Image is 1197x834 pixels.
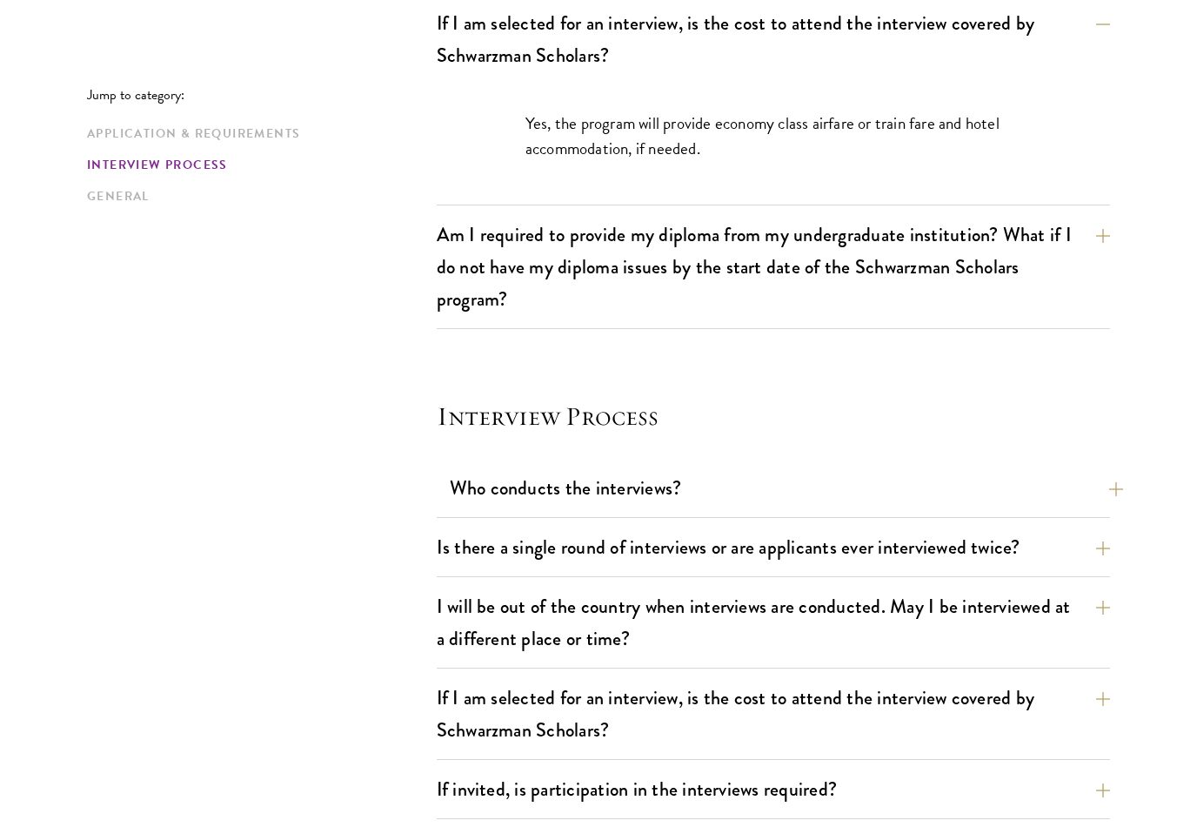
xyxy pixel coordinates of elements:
[437,528,1110,567] button: Is there a single round of interviews or are applicants ever interviewed twice?
[437,215,1110,319] button: Am I required to provide my diploma from my undergraduate institution? What if I do not have my d...
[525,111,1021,161] p: Yes, the program will provide economy class airfare or train fare and hotel accommodation, if nee...
[437,770,1110,809] button: If invited, is participation in the interviews required?
[437,678,1110,750] button: If I am selected for an interview, is the cost to attend the interview covered by Schwarzman Scho...
[437,399,1110,434] h4: Interview Process
[87,187,426,205] a: General
[87,87,437,103] p: Jump to category:
[87,124,426,143] a: Application & Requirements
[87,156,426,174] a: Interview Process
[437,587,1110,658] button: I will be out of the country when interviews are conducted. May I be interviewed at a different p...
[437,3,1110,75] button: If I am selected for an interview, is the cost to attend the interview covered by Schwarzman Scho...
[450,468,1123,508] button: Who conducts the interviews?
